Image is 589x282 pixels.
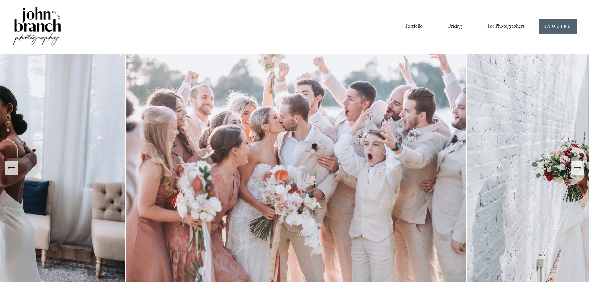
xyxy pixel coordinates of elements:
[571,161,584,175] button: Next Slide
[487,21,524,32] a: folder dropdown
[448,21,462,32] a: Pricing
[125,54,467,282] img: A wedding party celebrating outdoors, featuring a bride and groom kissing amidst cheering bridesm...
[405,21,423,32] a: Portfolio
[12,6,62,48] img: John Branch IV Photography
[5,161,18,175] button: Previous Slide
[539,19,577,34] a: INQUIRE
[487,22,524,32] span: For Photographers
